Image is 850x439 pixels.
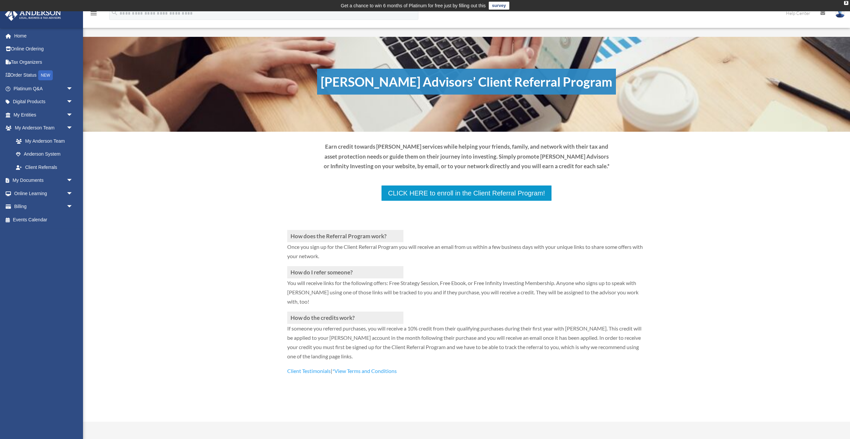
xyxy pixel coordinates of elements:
[287,368,331,377] a: Client Testimonials
[38,70,53,80] div: NEW
[3,8,63,21] img: Anderson Advisors Platinum Portal
[5,174,83,187] a: My Documentsarrow_drop_down
[5,108,83,121] a: My Entitiesarrow_drop_down
[5,55,83,69] a: Tax Organizers
[5,29,83,42] a: Home
[332,368,397,377] a: *View Terms and Conditions
[381,185,552,201] a: CLICK HERE to enroll in the Client Referral Program!
[287,312,403,324] h3: How do the credits work?
[287,266,403,278] h3: How do I refer someone?
[66,95,80,109] span: arrow_drop_down
[287,366,646,376] p: |
[66,200,80,214] span: arrow_drop_down
[323,142,610,171] p: Earn credit towards [PERSON_NAME] services while helping your friends, family, and network with t...
[5,82,83,95] a: Platinum Q&Aarrow_drop_down
[287,324,646,366] p: If someone you referred purchases, you will receive a 10% credit from their qualifying purchases ...
[90,12,98,17] a: menu
[66,174,80,187] span: arrow_drop_down
[835,8,845,18] img: User Pic
[5,42,83,56] a: Online Ordering
[5,200,83,213] a: Billingarrow_drop_down
[287,230,403,242] h3: How does the Referral Program work?
[287,242,646,266] p: Once you sign up for the Client Referral Program you will receive an email from us within a few b...
[90,9,98,17] i: menu
[5,121,83,135] a: My Anderson Teamarrow_drop_down
[9,161,80,174] a: Client Referrals
[5,213,83,226] a: Events Calendar
[66,121,80,135] span: arrow_drop_down
[111,9,118,16] i: search
[317,69,616,95] h1: [PERSON_NAME] Advisors’ Client Referral Program
[489,2,509,10] a: survey
[66,108,80,122] span: arrow_drop_down
[287,278,646,312] p: You will receive links for the following offers: Free Strategy Session, Free Ebook, or Free Infin...
[66,187,80,200] span: arrow_drop_down
[844,1,848,5] div: close
[66,82,80,96] span: arrow_drop_down
[5,69,83,82] a: Order StatusNEW
[341,2,486,10] div: Get a chance to win 6 months of Platinum for free just by filling out this
[9,134,83,148] a: My Anderson Team
[9,148,83,161] a: Anderson System
[5,187,83,200] a: Online Learningarrow_drop_down
[5,95,83,109] a: Digital Productsarrow_drop_down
